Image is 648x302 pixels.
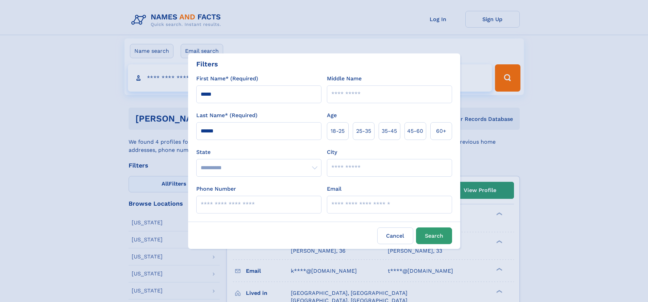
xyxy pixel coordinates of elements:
[331,127,345,135] span: 18‑25
[327,185,342,193] label: Email
[416,227,452,244] button: Search
[327,111,337,120] label: Age
[327,75,362,83] label: Middle Name
[327,148,337,156] label: City
[356,127,371,135] span: 25‑35
[196,111,257,120] label: Last Name* (Required)
[196,59,218,69] div: Filters
[196,185,236,193] label: Phone Number
[382,127,397,135] span: 35‑45
[436,127,446,135] span: 60+
[407,127,423,135] span: 45‑60
[196,148,321,156] label: State
[377,227,413,244] label: Cancel
[196,75,258,83] label: First Name* (Required)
